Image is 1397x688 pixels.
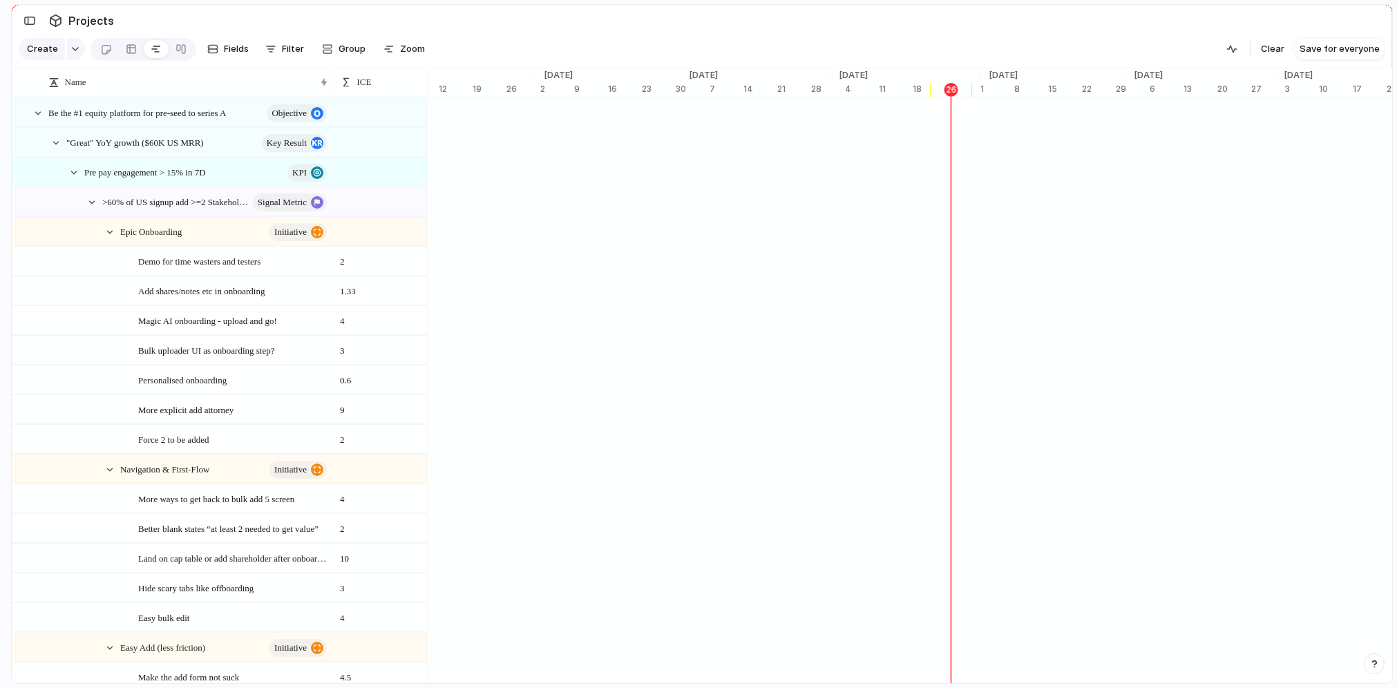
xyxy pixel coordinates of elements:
[66,8,117,33] span: Projects
[1319,83,1353,95] div: 10
[1150,83,1184,95] div: 6
[315,38,372,60] button: Group
[1184,83,1217,95] div: 13
[1275,68,1321,82] span: [DATE]
[138,372,227,388] span: Personalised onboarding
[102,193,249,209] span: >60% of US signup add >=2 Stakeholders in 24 hours
[608,83,642,95] div: 16
[282,42,304,56] span: Filter
[681,68,726,82] span: [DATE]
[642,83,676,95] div: 23
[202,38,254,60] button: Fields
[138,609,189,625] span: Easy bulk edit
[334,307,350,328] span: 4
[267,133,307,153] span: key result
[19,38,65,60] button: Create
[574,83,608,95] div: 9
[1116,83,1126,95] div: 29
[339,42,365,56] span: Group
[334,544,354,566] span: 10
[274,460,307,479] span: initiative
[48,104,226,120] span: Be the #1 equity platform for pre-seed to series A
[334,396,350,417] span: 9
[138,253,260,269] span: Demo for time wasters and testers
[138,401,234,417] span: More explicit add attorney
[138,580,254,595] span: Hide scary tabs like offboarding
[334,247,350,269] span: 2
[1014,83,1048,95] div: 8
[777,83,811,95] div: 21
[27,42,58,56] span: Create
[710,83,743,95] div: 7
[138,312,277,328] span: Magic AI onboarding - upload and go!
[830,68,876,82] span: [DATE]
[274,222,307,242] span: initiative
[540,83,574,95] div: 2
[845,83,879,95] div: 4
[1285,83,1319,95] div: 3
[1125,68,1171,82] span: [DATE]
[269,639,327,657] button: initiative
[334,485,350,506] span: 4
[535,68,581,82] span: [DATE]
[473,83,506,95] div: 19
[269,223,327,241] button: initiative
[138,550,329,566] span: Land on cap table or add shareholder after onboarding
[439,83,473,95] div: 12
[1261,42,1284,56] span: Clear
[378,38,430,60] button: Zoom
[292,163,307,182] span: KPI
[267,104,327,122] button: objective
[811,83,830,95] div: 28
[138,669,239,685] span: Make the add form not suck
[258,193,307,212] span: Signal Metric
[913,83,947,95] div: 18
[262,134,327,152] button: key result
[1255,38,1290,60] button: Clear
[138,283,265,298] span: Add shares/notes etc in onboarding
[120,461,209,477] span: Navigation & First-Flow
[676,83,686,95] div: 30
[84,164,206,180] span: Pre pay engagement > 15% in 7D
[66,134,204,150] span: "Great" YoY growth ($60K US MRR)
[120,639,205,655] span: Easy Add (less friction)
[334,574,350,595] span: 3
[743,83,777,95] div: 14
[260,38,310,60] button: Filter
[138,431,209,447] span: Force 2 to be added
[506,83,535,95] div: 26
[334,604,350,625] span: 4
[334,515,350,536] span: 2
[980,68,1026,82] span: [DATE]
[1294,38,1385,60] button: Save for everyone
[253,193,327,211] button: Signal Metric
[138,520,319,536] span: Better blank states “at least 2 needed to get value”
[287,164,327,182] button: KPI
[269,461,327,479] button: initiative
[1217,83,1251,95] div: 20
[138,490,294,506] span: More ways to get back to bulk add 5 screen
[120,223,182,239] span: Epic Onboarding
[879,83,913,95] div: 11
[1251,83,1275,95] div: 27
[334,366,357,388] span: 0.6
[944,83,958,97] div: 26
[272,104,307,123] span: objective
[274,638,307,658] span: initiative
[224,42,249,56] span: Fields
[1082,83,1116,95] div: 22
[980,83,1014,95] div: 1
[138,342,274,358] span: Bulk uploader UI as onboarding step?
[334,426,350,447] span: 2
[334,277,361,298] span: 1.33
[1300,42,1380,56] span: Save for everyone
[334,336,350,358] span: 3
[1048,83,1082,95] div: 15
[1353,83,1387,95] div: 17
[400,42,425,56] span: Zoom
[334,663,357,685] span: 4.5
